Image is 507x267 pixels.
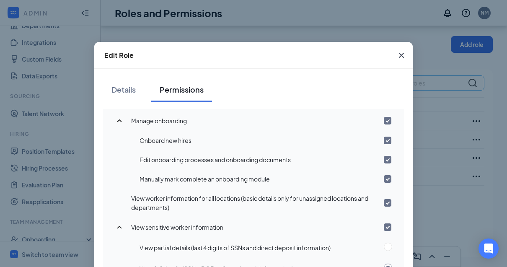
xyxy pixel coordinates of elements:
span: View worker information for all locations (basic details only for unassigned locations and depart... [131,194,368,211]
span: Edit onboarding processes and onboarding documents [140,156,291,163]
span: Manually mark complete an onboarding module [140,175,270,183]
svg: SmallChevronUp [114,222,124,232]
button: Close [390,42,413,69]
div: Open Intercom Messenger [479,238,499,259]
div: Permissions [160,84,204,95]
svg: Cross [396,50,406,60]
span: Onboard new hires [140,137,191,144]
div: Edit Role [104,51,134,60]
span: View sensitive worker information [131,223,223,231]
span: View partial details (last 4 digits of SSNs and direct deposit information) [140,244,331,251]
span: Manage onboarding [131,117,187,124]
svg: SmallChevronUp [114,116,124,126]
div: Details [111,84,136,95]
